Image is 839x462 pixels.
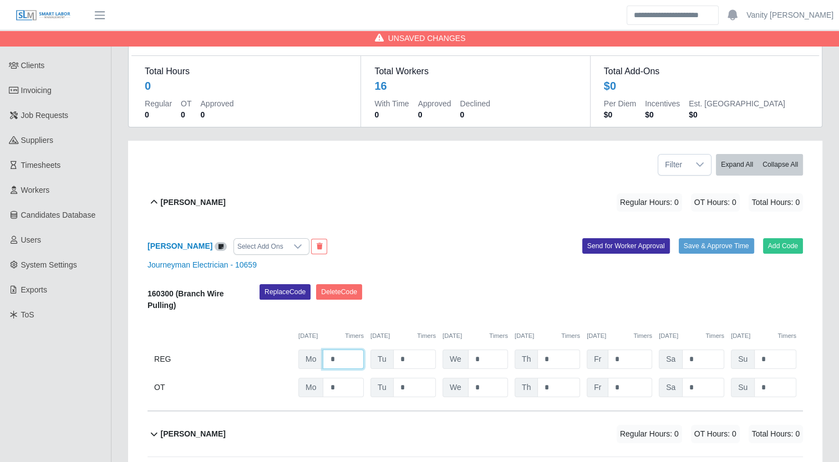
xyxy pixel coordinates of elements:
dt: Approved [200,98,233,109]
span: Total Hours: 0 [749,193,803,212]
span: Job Requests [21,111,69,120]
b: 160300 (Branch Wire Pulling) [148,289,224,310]
div: 0 [145,78,151,94]
span: Exports [21,285,47,294]
button: Timers [417,331,436,341]
dd: 0 [145,109,172,120]
b: [PERSON_NAME] [161,197,226,208]
div: [DATE] [443,331,508,341]
button: [PERSON_NAME] Regular Hours: 0 OT Hours: 0 Total Hours: 0 [148,412,803,456]
button: Add Code [763,238,804,254]
span: Clients [21,61,45,70]
span: We [443,378,469,397]
span: Sa [659,378,683,397]
dt: Total Add-Ons [604,65,806,78]
button: Timers [561,331,580,341]
b: [PERSON_NAME] [161,428,226,440]
span: Regular Hours: 0 [617,425,682,443]
span: Suppliers [21,136,53,145]
button: Collapse All [757,154,803,176]
dt: With Time [374,98,409,109]
input: Search [627,6,719,25]
div: [DATE] [298,331,364,341]
span: Th [515,378,538,397]
div: $0 [604,78,616,94]
button: [PERSON_NAME] Regular Hours: 0 OT Hours: 0 Total Hours: 0 [148,180,803,225]
dt: Est. [GEOGRAPHIC_DATA] [689,98,785,109]
button: Timers [777,331,796,341]
dd: 0 [374,109,409,120]
span: OT Hours: 0 [691,425,740,443]
span: System Settings [21,260,77,269]
dt: Total Hours [145,65,347,78]
span: Fr [587,350,608,369]
dd: 0 [460,109,490,120]
span: Regular Hours: 0 [617,193,682,212]
dd: $0 [689,109,785,120]
button: End Worker & Remove from the Timesheet [311,239,327,254]
button: Timers [633,331,652,341]
div: [DATE] [659,331,724,341]
span: Users [21,235,42,244]
span: Th [515,350,538,369]
a: View/Edit Notes [215,242,227,250]
dd: 0 [181,109,191,120]
span: Mo [298,378,323,397]
dt: Total Workers [374,65,576,78]
span: Candidates Database [21,211,96,219]
dt: Regular [145,98,172,109]
a: Vanity [PERSON_NAME] [746,9,833,21]
span: Tu [370,378,394,397]
dt: OT [181,98,191,109]
div: [DATE] [587,331,652,341]
button: Timers [489,331,508,341]
span: Total Hours: 0 [749,425,803,443]
span: Su [731,350,755,369]
div: REG [154,350,292,369]
span: Mo [298,350,323,369]
a: Journeyman Electrician - 10659 [148,260,257,269]
div: OT [154,378,292,397]
span: Workers [21,186,50,194]
dd: $0 [604,109,636,120]
img: SLM Logo [16,9,71,22]
span: Tu [370,350,394,369]
span: ToS [21,310,34,319]
button: ReplaceCode [260,284,311,300]
dd: $0 [645,109,680,120]
span: We [443,350,469,369]
button: Save & Approve Time [679,238,754,254]
dd: 0 [200,109,233,120]
div: [DATE] [731,331,796,341]
button: Send for Worker Approval [582,238,670,254]
a: [PERSON_NAME] [148,242,212,250]
button: DeleteCode [316,284,362,300]
button: Timers [705,331,724,341]
dt: Per Diem [604,98,636,109]
span: OT Hours: 0 [691,193,740,212]
span: Sa [659,350,683,369]
div: [DATE] [515,331,580,341]
span: Unsaved Changes [388,33,466,44]
div: [DATE] [370,331,436,341]
div: Select Add Ons [234,239,287,254]
span: Timesheets [21,161,61,170]
dt: Declined [460,98,490,109]
div: 16 [374,78,387,94]
dt: Incentives [645,98,680,109]
button: Expand All [716,154,758,176]
span: Filter [658,155,689,175]
span: Fr [587,378,608,397]
dd: 0 [418,109,451,120]
span: Su [731,378,755,397]
div: bulk actions [716,154,803,176]
button: Timers [345,331,364,341]
dt: Approved [418,98,451,109]
span: Invoicing [21,86,52,95]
